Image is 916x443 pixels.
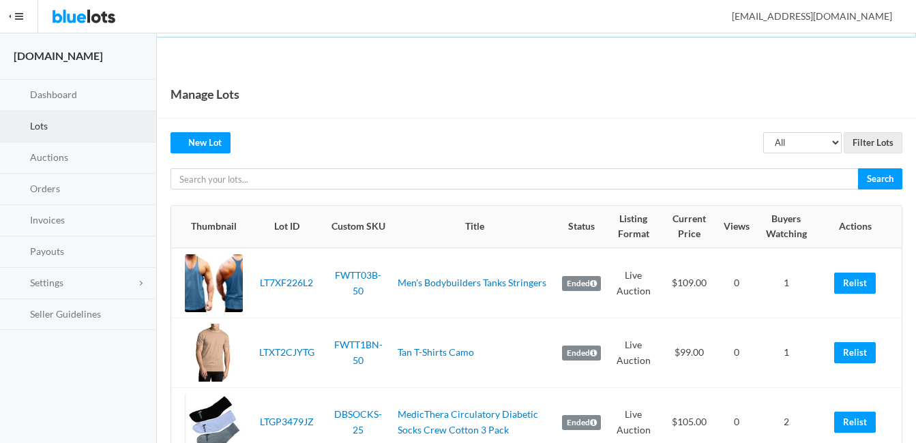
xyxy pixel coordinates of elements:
label: Ended [562,346,601,361]
span: Settings [30,277,63,288]
span: Orders [30,183,60,194]
a: LTXT2CJYTG [259,346,314,358]
ion-icon: clipboard [12,121,25,134]
a: createNew Lot [171,132,231,153]
a: LT7XF226L2 [260,277,313,288]
label: Ended [562,276,601,291]
h1: Manage Lots [171,84,239,104]
input: Search [858,168,902,189]
ion-icon: flash [12,152,25,165]
a: Men's Bodybuilders Tanks Stringers [398,277,546,288]
ion-icon: cog [12,277,25,290]
ion-icon: create [179,137,188,146]
th: Listing Format [606,206,660,248]
td: Live Auction [606,318,660,388]
strong: [DOMAIN_NAME] [14,49,103,62]
label: Ended [562,415,601,430]
span: [EMAIL_ADDRESS][DOMAIN_NAME] [717,10,892,22]
td: $109.00 [660,248,718,318]
span: Seller Guidelines [30,308,101,320]
a: FWTT03B-50 [335,269,381,296]
a: LTGP3479JZ [260,416,314,427]
a: MedicThera Circulatory Diabetic Socks Crew Cotton 3 Pack [398,408,538,436]
span: Auctions [30,151,68,163]
ion-icon: paper plane [12,246,25,259]
span: Invoices [30,214,65,226]
td: 0 [718,248,755,318]
th: Thumbnail [171,206,248,248]
ion-icon: cash [12,183,25,196]
a: Tan T-Shirts Camo [398,346,474,358]
a: FWTT1BN-50 [334,339,383,366]
ion-icon: list box [12,308,25,321]
span: Payouts [30,245,64,257]
span: Lots [30,120,48,132]
th: Title [392,206,557,248]
th: Views [718,206,755,248]
td: $99.00 [660,318,718,388]
ion-icon: person [713,11,727,24]
a: DBSOCKS-25 [334,408,382,436]
th: Current Price [660,206,718,248]
td: Live Auction [606,248,660,318]
input: Filter Lots [844,132,902,153]
td: 1 [755,248,817,318]
ion-icon: calculator [12,215,25,228]
input: Search your lots... [171,168,859,189]
a: Relist [834,342,876,363]
td: 1 [755,318,817,388]
th: Custom SKU [325,206,392,248]
span: Dashboard [30,89,77,100]
th: Actions [817,206,902,248]
a: Relist [834,412,876,433]
th: Buyers Watching [755,206,817,248]
td: 0 [718,318,755,388]
a: Relist [834,273,876,294]
th: Status [557,206,606,248]
th: Lot ID [248,206,325,248]
ion-icon: speedometer [12,89,25,102]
